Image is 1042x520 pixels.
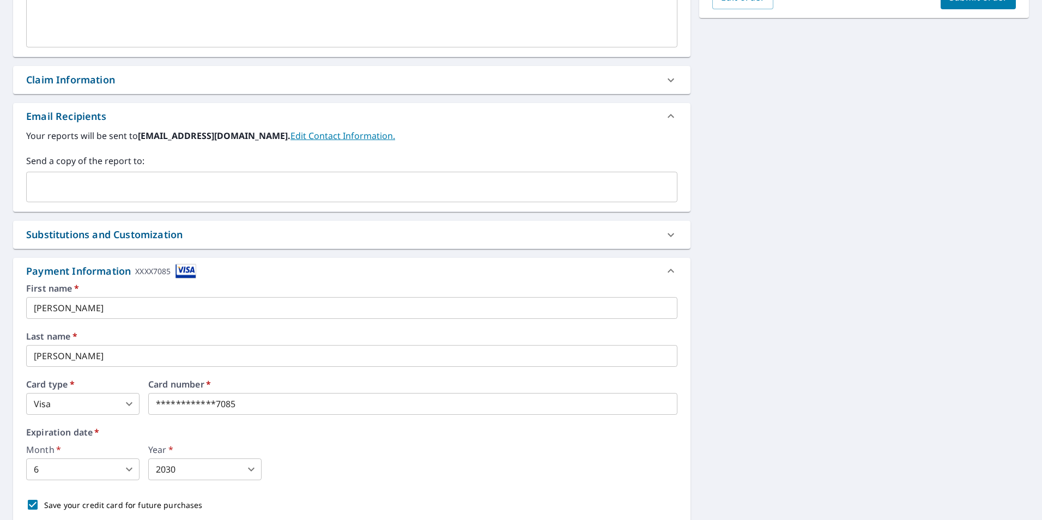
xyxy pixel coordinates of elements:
[138,130,290,142] b: [EMAIL_ADDRESS][DOMAIN_NAME].
[26,445,140,454] label: Month
[44,499,203,511] p: Save your credit card for future purchases
[13,66,690,94] div: Claim Information
[13,103,690,129] div: Email Recipients
[26,393,140,415] div: Visa
[148,380,677,389] label: Card number
[13,258,690,284] div: Payment InformationXXXX7085cardImage
[26,428,677,437] label: Expiration date
[26,109,106,124] div: Email Recipients
[26,154,677,167] label: Send a copy of the report to:
[148,445,262,454] label: Year
[26,227,183,242] div: Substitutions and Customization
[26,72,115,87] div: Claim Information
[135,264,171,279] div: XXXX7085
[175,264,196,279] img: cardImage
[26,284,677,293] label: First name
[26,332,677,341] label: Last name
[13,221,690,249] div: Substitutions and Customization
[26,129,677,142] label: Your reports will be sent to
[26,264,196,279] div: Payment Information
[26,380,140,389] label: Card type
[26,458,140,480] div: 6
[148,458,262,480] div: 2030
[290,130,395,142] a: EditContactInfo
